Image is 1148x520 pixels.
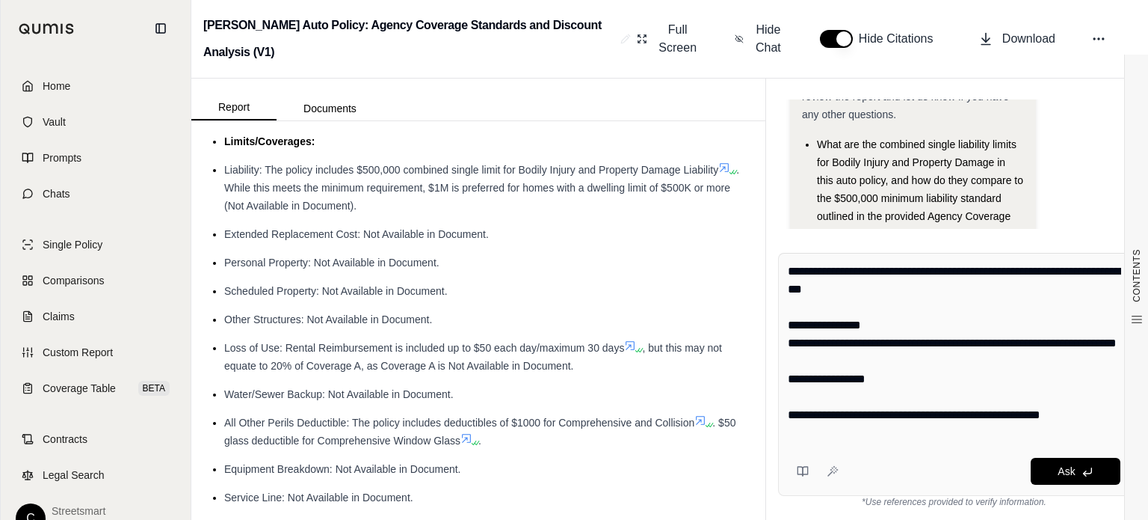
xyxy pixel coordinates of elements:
span: Claims [43,309,75,324]
img: Qumis Logo [19,23,75,34]
span: Equipment Breakdown: Not Available in Document. [224,463,460,475]
span: CONTENTS [1131,249,1143,302]
span: Liability: The policy includes $500,000 combined single limit for Bodily Injury and Property Dama... [224,164,718,176]
span: Prompts [43,150,81,165]
span: Other Structures: Not Available in Document. [224,313,432,325]
span: Water/Sewer Backup: Not Available in Document. [224,388,454,400]
span: , but this may not equate to 20% of Coverage A, as Coverage A is Not Available in Document. [224,342,722,372]
span: Coverage Table [43,381,116,396]
span: . [478,435,481,447]
a: Comparisons [10,264,182,297]
a: Home [10,70,182,103]
a: Prompts [10,141,182,174]
span: Chats [43,186,70,201]
span: BETA [138,381,170,396]
button: Full Screen [631,15,705,63]
span: Contracts [43,432,87,447]
button: Collapse sidebar [149,16,173,40]
span: Service Line: Not Available in Document. [224,492,413,504]
button: Report [191,95,277,120]
span: Personal Property: Not Available in Document. [224,257,439,269]
span: Loss of Use: Rental Reimbursement is included up to $50 each day/maximum 30 days [224,342,624,354]
span: Comparisons [43,273,104,288]
span: Hide Citations [859,30,942,48]
a: Custom Report [10,336,182,369]
span: Scheduled Property: Not Available in Document. [224,285,448,297]
span: Single Policy [43,237,102,252]
button: Ask [1031,458,1120,485]
span: Streetsmart [52,504,159,519]
a: Chats [10,177,182,210]
span: Ask [1058,465,1075,477]
div: *Use references provided to verify information. [778,496,1130,508]
span: Download [1002,30,1055,48]
span: Limits/Coverages: [224,135,315,147]
span: Full Screen [656,21,699,57]
button: Hide Chat [729,15,790,63]
span: Custom Report [43,345,113,360]
span: Vault [43,114,66,129]
span: Extended Replacement Cost: Not Available in Document. [224,228,489,240]
span: What are the combined single liability limits for Bodily Injury and Property Damage in this auto ... [817,138,1023,240]
a: Single Policy [10,228,182,261]
button: Documents [277,97,383,120]
span: Hide Chat [753,21,784,57]
span: Home [43,79,70,94]
a: Contracts [10,423,182,456]
button: Download [972,24,1061,54]
span: Legal Search [43,468,105,483]
span: All Other Perils Deductible: The policy includes deductibles of $1000 for Comprehensive and Colli... [224,417,694,429]
a: Legal Search [10,459,182,492]
h2: [PERSON_NAME] Auto Policy: Agency Coverage Standards and Discount Analysis (V1) [203,12,614,66]
a: Coverage TableBETA [10,372,182,405]
a: Vault [10,105,182,138]
span: . $50 glass deductible for Comprehensive Window Glass [224,417,735,447]
a: Claims [10,300,182,333]
span: . While this meets the minimum requirement, $1M is preferred for homes with a dwelling limit of $... [224,164,739,212]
